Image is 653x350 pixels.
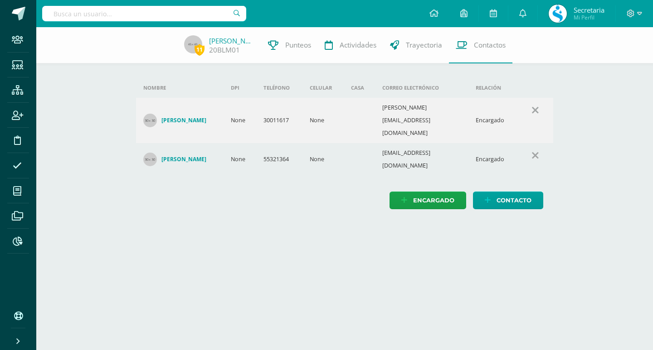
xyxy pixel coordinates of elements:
[468,98,517,143] td: Encargado
[302,143,344,176] td: None
[224,78,256,98] th: DPI
[195,44,205,55] span: 11
[574,14,604,21] span: Mi Perfil
[136,78,224,98] th: Nombre
[375,143,468,176] td: [EMAIL_ADDRESS][DOMAIN_NAME]
[375,98,468,143] td: [PERSON_NAME][EMAIL_ADDRESS][DOMAIN_NAME]
[42,6,246,21] input: Busca un usuario...
[161,117,206,124] h4: [PERSON_NAME]
[143,114,216,127] a: [PERSON_NAME]
[468,143,517,176] td: Encargado
[497,192,531,209] span: Contacto
[574,5,604,14] span: Secretaria
[161,156,206,163] h4: [PERSON_NAME]
[143,153,157,166] img: 30x30
[209,45,240,55] a: 20BLM01
[184,35,202,53] img: 45x45
[449,27,512,63] a: Contactos
[261,27,318,63] a: Punteos
[143,153,216,166] a: [PERSON_NAME]
[209,36,254,45] a: [PERSON_NAME]
[256,98,302,143] td: 30011617
[406,40,442,50] span: Trayectoria
[256,78,302,98] th: Teléfono
[256,143,302,176] td: 55321364
[383,27,449,63] a: Trayectoria
[340,40,376,50] span: Actividades
[344,78,375,98] th: Casa
[413,192,454,209] span: Encargado
[474,40,506,50] span: Contactos
[302,78,344,98] th: Celular
[390,192,466,209] a: Encargado
[468,78,517,98] th: Relación
[549,5,567,23] img: 7ca4a2cca2c7d0437e787d4b01e06a03.png
[224,98,256,143] td: None
[473,192,543,209] a: Contacto
[302,98,344,143] td: None
[143,114,157,127] img: 30x30
[224,143,256,176] td: None
[285,40,311,50] span: Punteos
[318,27,383,63] a: Actividades
[375,78,468,98] th: Correo electrónico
